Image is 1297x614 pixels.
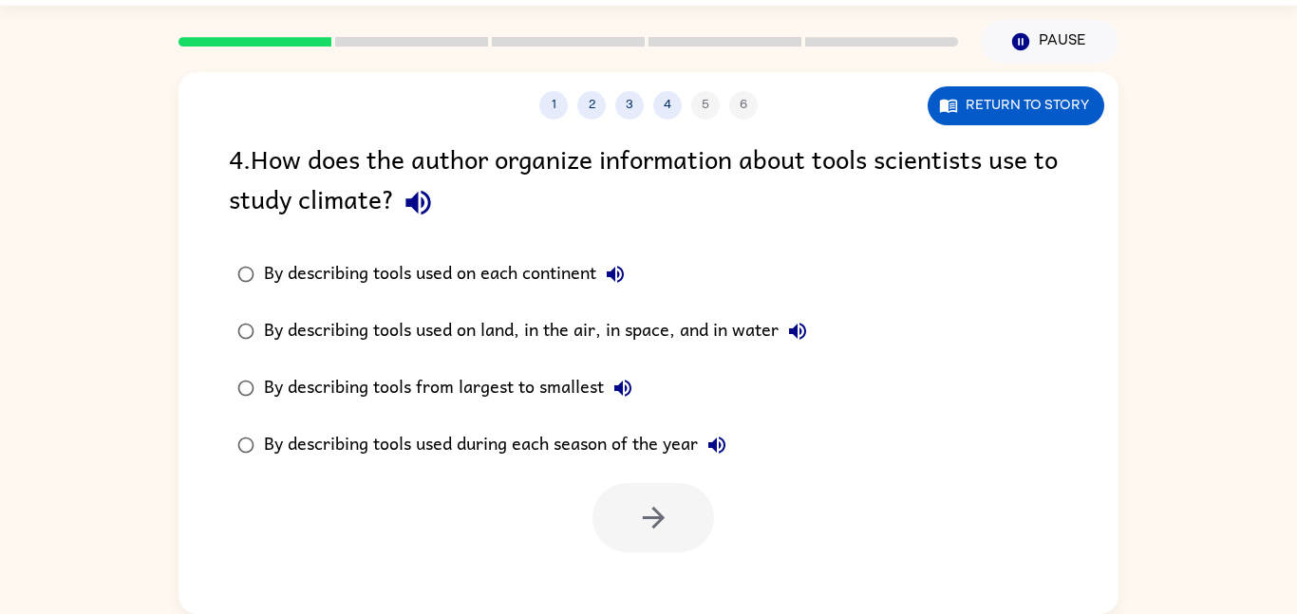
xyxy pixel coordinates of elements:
button: Pause [981,20,1118,64]
div: 4 . How does the author organize information about tools scientists use to study climate? [229,139,1068,227]
button: 1 [539,91,568,120]
div: By describing tools used on land, in the air, in space, and in water [264,312,817,350]
button: 2 [577,91,606,120]
button: By describing tools used on each continent [596,255,634,293]
button: Return to story [928,86,1104,125]
button: 4 [653,91,682,120]
div: By describing tools from largest to smallest [264,369,642,407]
div: By describing tools used during each season of the year [264,426,736,464]
button: By describing tools from largest to smallest [604,369,642,407]
button: By describing tools used during each season of the year [698,426,736,464]
div: By describing tools used on each continent [264,255,634,293]
button: 3 [615,91,644,120]
button: By describing tools used on land, in the air, in space, and in water [779,312,817,350]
